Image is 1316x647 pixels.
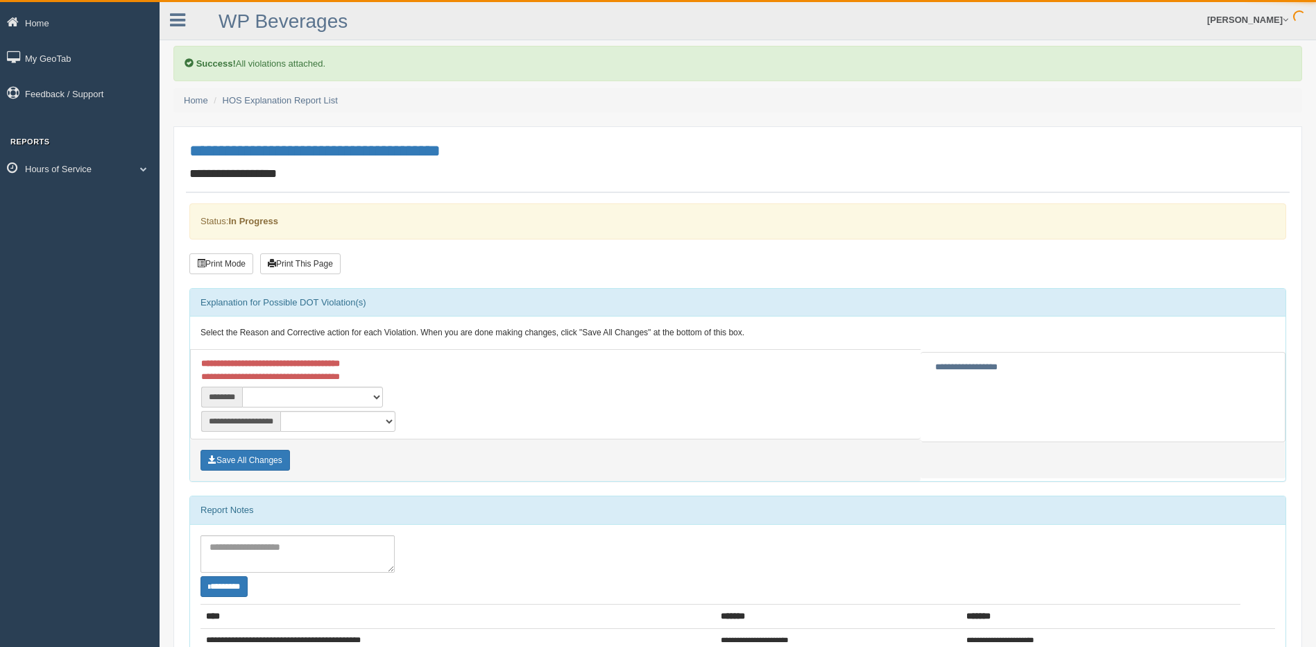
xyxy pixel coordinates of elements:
[219,10,348,32] a: WP Beverages
[196,58,236,69] b: Success!
[260,253,341,274] button: Print This Page
[200,450,290,471] button: Save
[189,203,1286,239] div: Status:
[173,46,1302,81] div: All violations attached.
[184,95,208,106] a: Home
[190,289,1285,317] div: Explanation for Possible DOT Violation(s)
[189,253,253,274] button: Print Mode
[223,95,338,106] a: HOS Explanation Report List
[190,317,1285,350] div: Select the Reason and Corrective action for each Violation. When you are done making changes, cli...
[228,216,278,226] strong: In Progress
[190,496,1285,524] div: Report Notes
[200,576,248,597] button: Change Filter Options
